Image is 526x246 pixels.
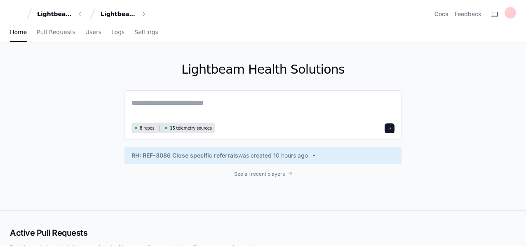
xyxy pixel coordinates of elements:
[131,151,238,160] span: RH: REF-3086 Close specific referrals
[455,10,481,18] button: Feedback
[85,23,101,42] a: Users
[111,30,124,35] span: Logs
[10,23,27,42] a: Home
[111,23,124,42] a: Logs
[134,30,158,35] span: Settings
[37,23,75,42] a: Pull Requests
[34,7,87,21] button: Lightbeam Health
[85,30,101,35] span: Users
[238,151,308,160] span: was created 10 hours ago
[10,30,27,35] span: Home
[434,10,448,18] a: Docs
[234,171,285,177] span: See all recent players
[140,125,155,131] span: 8 repos
[97,7,150,21] button: Lightbeam Health Solutions
[170,125,211,131] span: 15 telemetry sources
[37,30,75,35] span: Pull Requests
[10,227,516,239] h2: Active Pull Requests
[37,10,73,18] div: Lightbeam Health
[101,10,136,18] div: Lightbeam Health Solutions
[124,62,402,77] h1: Lightbeam Health Solutions
[134,23,158,42] a: Settings
[124,171,402,177] a: See all recent players
[131,151,394,160] a: RH: REF-3086 Close specific referralswas created 10 hours ago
